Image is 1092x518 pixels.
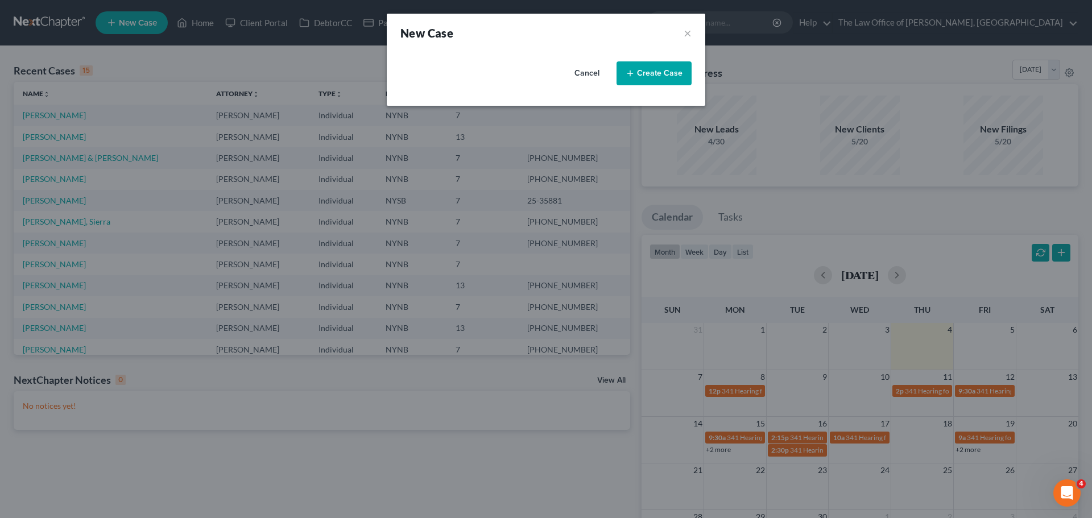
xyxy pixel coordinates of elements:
span: 4 [1077,479,1086,488]
button: Create Case [617,61,692,85]
strong: New Case [400,26,453,40]
button: Cancel [562,62,612,85]
iframe: Intercom live chat [1053,479,1081,507]
button: × [684,25,692,41]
